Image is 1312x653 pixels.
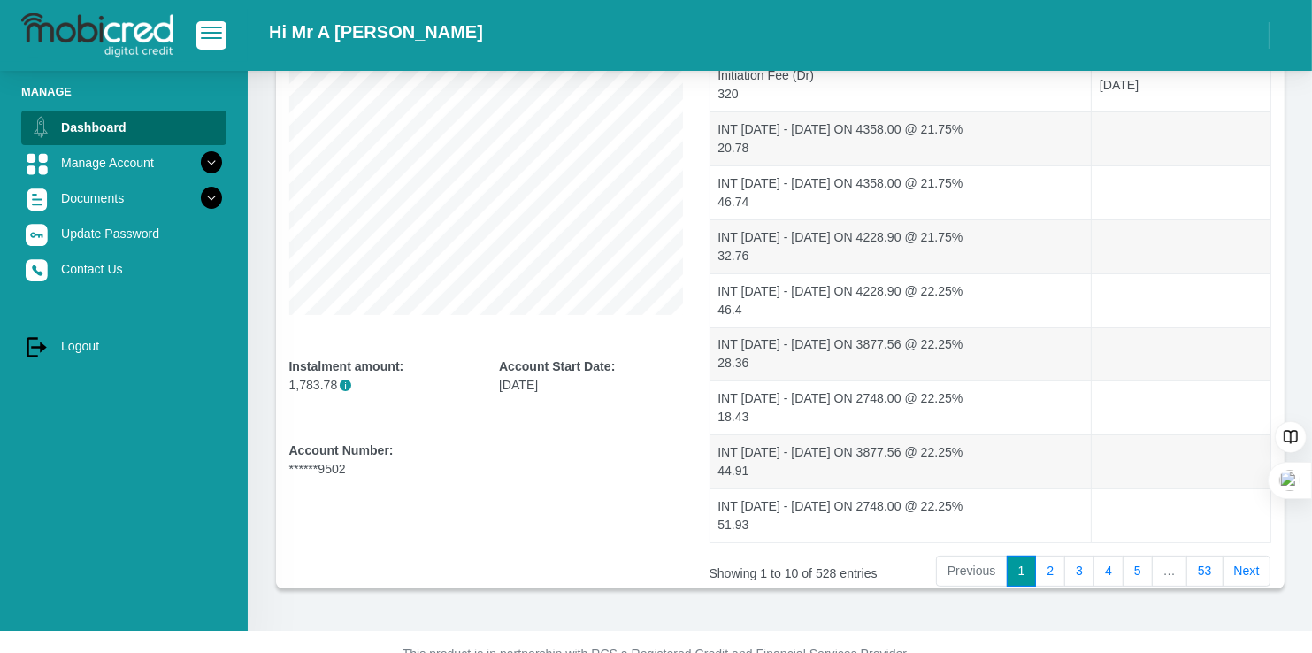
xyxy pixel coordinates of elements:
li: Manage [21,83,226,100]
a: 53 [1186,556,1224,588]
a: Update Password [21,217,226,250]
p: 1,783.78 [289,376,473,395]
td: INT [DATE] - [DATE] ON 2748.00 @ 22.25% 18.43 [710,380,1093,434]
a: Contact Us [21,252,226,286]
span: i [340,380,351,391]
td: INT [DATE] - [DATE] ON 3877.56 @ 22.25% 28.36 [710,327,1093,381]
a: Logout [21,329,226,363]
a: 5 [1123,556,1153,588]
b: Account Number: [289,443,394,457]
b: Account Start Date: [499,359,615,373]
td: Initiation Fee (Dr) 320 [710,58,1093,112]
td: INT [DATE] - [DATE] ON 4358.00 @ 21.75% 20.78 [710,111,1093,165]
td: INT [DATE] - [DATE] ON 4228.90 @ 21.75% 32.76 [710,219,1093,273]
td: INT [DATE] - [DATE] ON 2748.00 @ 22.25% 51.93 [710,488,1093,542]
a: 1 [1007,556,1037,588]
b: Instalment amount: [289,359,404,373]
div: Showing 1 to 10 of 528 entries [710,554,928,583]
img: logo-mobicred.svg [21,13,173,58]
td: INT [DATE] - [DATE] ON 3877.56 @ 22.25% 44.91 [710,434,1093,488]
a: 3 [1064,556,1094,588]
h2: Hi Mr A [PERSON_NAME] [269,21,483,42]
a: 2 [1035,556,1065,588]
a: Dashboard [21,111,226,144]
a: Next [1223,556,1271,588]
td: INT [DATE] - [DATE] ON 4358.00 @ 21.75% 46.74 [710,165,1093,219]
div: [DATE] [499,357,683,395]
td: [DATE] [1092,58,1270,112]
a: 4 [1093,556,1124,588]
a: Documents [21,181,226,215]
a: Manage Account [21,146,226,180]
td: INT [DATE] - [DATE] ON 4228.90 @ 22.25% 46.4 [710,273,1093,327]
